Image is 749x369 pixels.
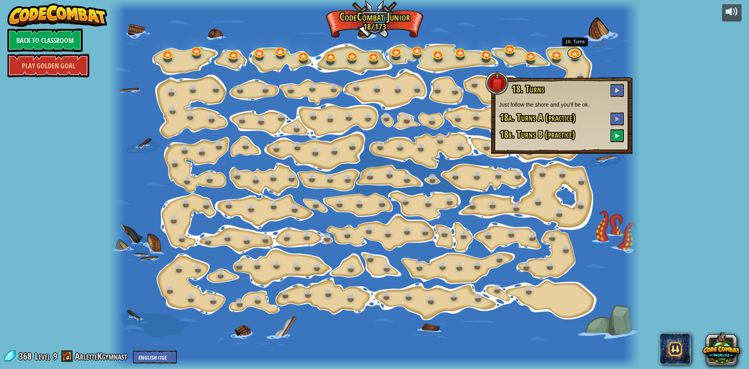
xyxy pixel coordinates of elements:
span: Level [35,350,50,363]
p: Just follow the shore and you'll be ok. [499,101,625,109]
button: Play [611,84,624,97]
button: Adjust volume [722,4,742,22]
a: ArletteKgymnast [75,350,129,362]
span: 18a. Turns A (practice) [500,111,575,124]
img: CodeCombat - Learn how to code by playing a game [7,4,107,27]
span: 368 [19,350,34,362]
a: Play Golden Goal [7,54,89,77]
span: 9 [53,350,57,362]
span: 18b. Turns B (practice) [500,128,575,141]
button: Play [611,129,624,142]
button: Play [611,112,624,125]
a: Back to Classroom [7,29,83,52]
span: 18. Turns [512,82,544,96]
